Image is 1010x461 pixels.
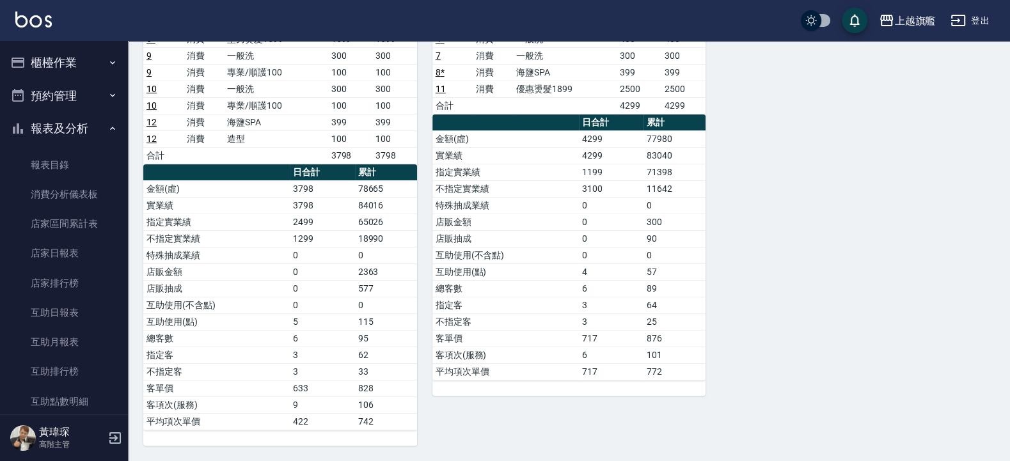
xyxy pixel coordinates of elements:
td: 399 [372,114,417,130]
a: 12 [146,117,157,127]
td: 83040 [643,147,706,164]
td: 33 [355,363,417,380]
a: 互助月報表 [5,327,123,357]
p: 高階主管 [39,439,104,450]
td: 64 [643,297,706,313]
td: 717 [579,363,643,380]
td: 106 [355,396,417,413]
td: 實業績 [143,197,290,214]
td: 300 [328,47,373,64]
td: 客項次(服務) [143,396,290,413]
td: 0 [355,247,417,263]
td: 1299 [290,230,354,247]
td: 實業績 [432,147,579,164]
a: 店家日報表 [5,238,123,268]
a: 消費分析儀表板 [5,180,123,209]
td: 造型 [224,130,327,147]
button: 報表及分析 [5,112,123,145]
td: 300 [372,47,417,64]
td: 18990 [355,230,417,247]
button: 登出 [945,9,995,33]
td: 399 [661,64,706,81]
td: 100 [328,97,373,114]
td: 65026 [355,214,417,230]
td: 互助使用(不含點) [143,297,290,313]
h5: 黃瑋琛 [39,426,104,439]
td: 3798 [290,180,354,197]
td: 海鹽SPA [513,64,617,81]
a: 9 [146,51,152,61]
td: 3 [290,363,354,380]
a: 報表目錄 [5,150,123,180]
td: 3798 [328,147,373,164]
td: 100 [372,97,417,114]
td: 57 [643,263,706,280]
th: 日合計 [290,164,354,181]
td: 1199 [579,164,643,180]
a: 店家區間累計表 [5,209,123,238]
td: 5 [290,313,354,330]
td: 不指定客 [143,363,290,380]
td: 互助使用(點) [143,313,290,330]
td: 2499 [290,214,354,230]
a: 互助排行榜 [5,357,123,386]
td: 0 [355,297,417,313]
img: Logo [15,12,52,27]
td: 互助使用(不含點) [432,247,579,263]
td: 指定客 [432,297,579,313]
a: 9 [146,67,152,77]
th: 累計 [355,164,417,181]
th: 日合計 [579,114,643,131]
table: a dense table [432,114,706,380]
td: 消費 [473,47,513,64]
td: 6 [579,347,643,363]
td: 399 [328,114,373,130]
td: 0 [643,197,706,214]
td: 100 [372,64,417,81]
td: 71398 [643,164,706,180]
a: 互助點數明細 [5,387,123,416]
button: 櫃檯作業 [5,46,123,79]
td: 不指定實業績 [432,180,579,197]
td: 專業/順護100 [224,97,327,114]
button: 預約管理 [5,79,123,113]
a: 10 [146,100,157,111]
td: 4299 [617,97,661,114]
td: 100 [328,64,373,81]
td: 422 [290,413,354,430]
table: a dense table [143,164,417,430]
td: 399 [617,64,661,81]
td: 101 [643,347,706,363]
td: 9 [290,396,354,413]
td: 300 [328,81,373,97]
th: 累計 [643,114,706,131]
td: 指定客 [143,347,290,363]
td: 4299 [579,147,643,164]
td: 消費 [473,64,513,81]
td: 金額(虛) [143,180,290,197]
td: 300 [617,47,661,64]
td: 6 [579,280,643,297]
td: 3798 [290,197,354,214]
td: 876 [643,330,706,347]
td: 總客數 [143,330,290,347]
td: 3 [579,313,643,330]
td: 3798 [372,147,417,164]
a: 11 [436,84,446,94]
td: 客項次(服務) [432,347,579,363]
td: 特殊抽成業績 [143,247,290,263]
td: 店販金額 [143,263,290,280]
td: 專業/順護100 [224,64,327,81]
td: 消費 [184,130,224,147]
td: 0 [579,230,643,247]
td: 89 [643,280,706,297]
td: 77980 [643,130,706,147]
td: 合計 [432,97,473,114]
td: 海鹽SPA [224,114,327,130]
a: 互助日報表 [5,298,123,327]
td: 78665 [355,180,417,197]
td: 平均項次單價 [143,413,290,430]
td: 消費 [184,81,224,97]
td: 828 [355,380,417,396]
td: 0 [579,247,643,263]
